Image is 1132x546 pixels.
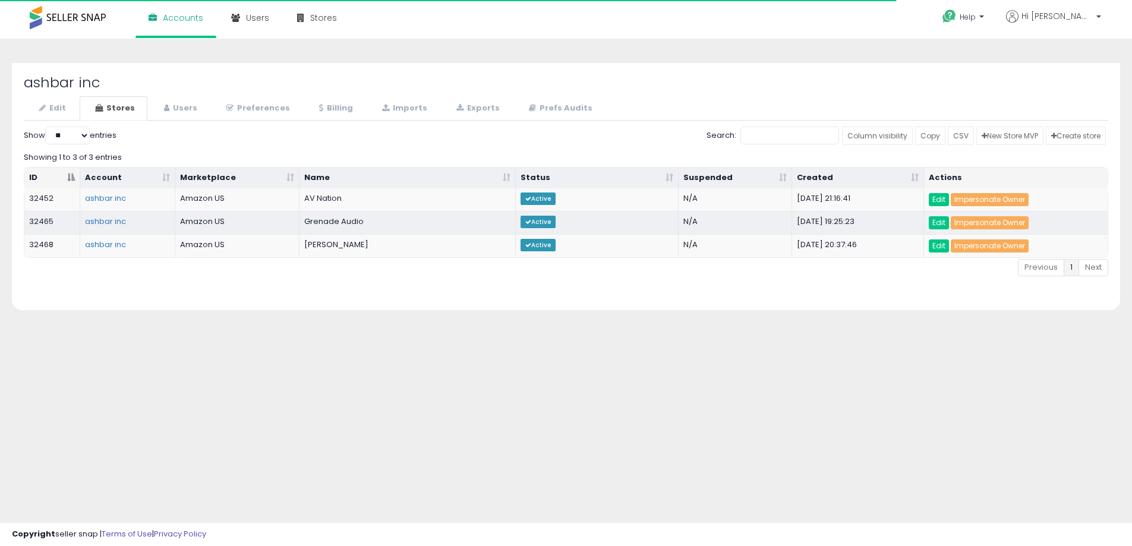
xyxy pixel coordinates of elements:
[154,528,206,539] a: Privacy Policy
[163,12,203,24] span: Accounts
[792,188,924,211] td: [DATE] 21:16:41
[521,216,556,228] span: Active
[679,168,792,189] th: Suspended: activate to sort column ascending
[24,96,78,121] a: Edit
[149,96,210,121] a: Users
[792,234,924,257] td: [DATE] 20:37:46
[915,127,945,145] a: Copy
[12,529,206,540] div: seller snap | |
[513,96,605,121] a: Prefs Audits
[792,211,924,234] td: [DATE] 19:25:23
[211,96,302,121] a: Preferences
[951,216,1029,229] a: Impersonate Owner
[792,168,924,189] th: Created: activate to sort column ascending
[929,216,949,229] a: Edit
[310,12,337,24] span: Stores
[521,192,556,205] span: Active
[948,127,974,145] a: CSV
[299,234,516,257] td: [PERSON_NAME]
[951,239,1029,253] a: Impersonate Owner
[1021,10,1093,22] span: Hi [PERSON_NAME]
[924,168,1108,189] th: Actions
[246,12,269,24] span: Users
[12,528,55,539] strong: Copyright
[24,211,80,234] td: 32465
[299,168,516,189] th: Name: activate to sort column ascending
[740,127,839,144] input: Search:
[175,211,299,234] td: Amazon US
[1051,131,1101,141] span: Create store
[80,96,147,121] a: Stores
[85,239,126,250] a: ashbar inc
[679,234,792,257] td: N/A
[441,96,512,121] a: Exports
[1079,259,1108,276] a: Next
[85,192,126,204] a: ashbar inc
[24,234,80,257] td: 32468
[45,127,90,144] select: Showentries
[102,528,152,539] a: Terms of Use
[85,216,126,227] a: ashbar inc
[929,193,949,206] a: Edit
[24,188,80,211] td: 32452
[24,127,116,144] label: Show entries
[516,168,678,189] th: Status: activate to sort column ascending
[1064,259,1079,276] a: 1
[842,127,913,145] a: Column visibility
[960,12,976,22] span: Help
[80,168,176,189] th: Account: activate to sort column ascending
[1046,127,1106,145] a: Create store
[679,211,792,234] td: N/A
[299,211,516,234] td: Grenade Audio
[24,75,1108,90] h2: ashbar inc
[299,188,516,211] td: AV Nation
[679,188,792,211] td: N/A
[953,131,969,141] span: CSV
[1006,10,1101,37] a: Hi [PERSON_NAME]
[976,127,1043,145] a: New Store MVP
[847,131,907,141] span: Column visibility
[929,239,949,253] a: Edit
[175,168,299,189] th: Marketplace: activate to sort column ascending
[367,96,440,121] a: Imports
[982,131,1038,141] span: New Store MVP
[175,188,299,211] td: Amazon US
[175,234,299,257] td: Amazon US
[920,131,940,141] span: Copy
[707,127,839,144] label: Search:
[1018,259,1064,276] a: Previous
[942,9,957,24] i: Get Help
[951,193,1029,206] a: Impersonate Owner
[521,239,556,251] span: Active
[24,168,80,189] th: ID: activate to sort column descending
[24,147,1108,163] div: Showing 1 to 3 of 3 entries
[304,96,365,121] a: Billing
